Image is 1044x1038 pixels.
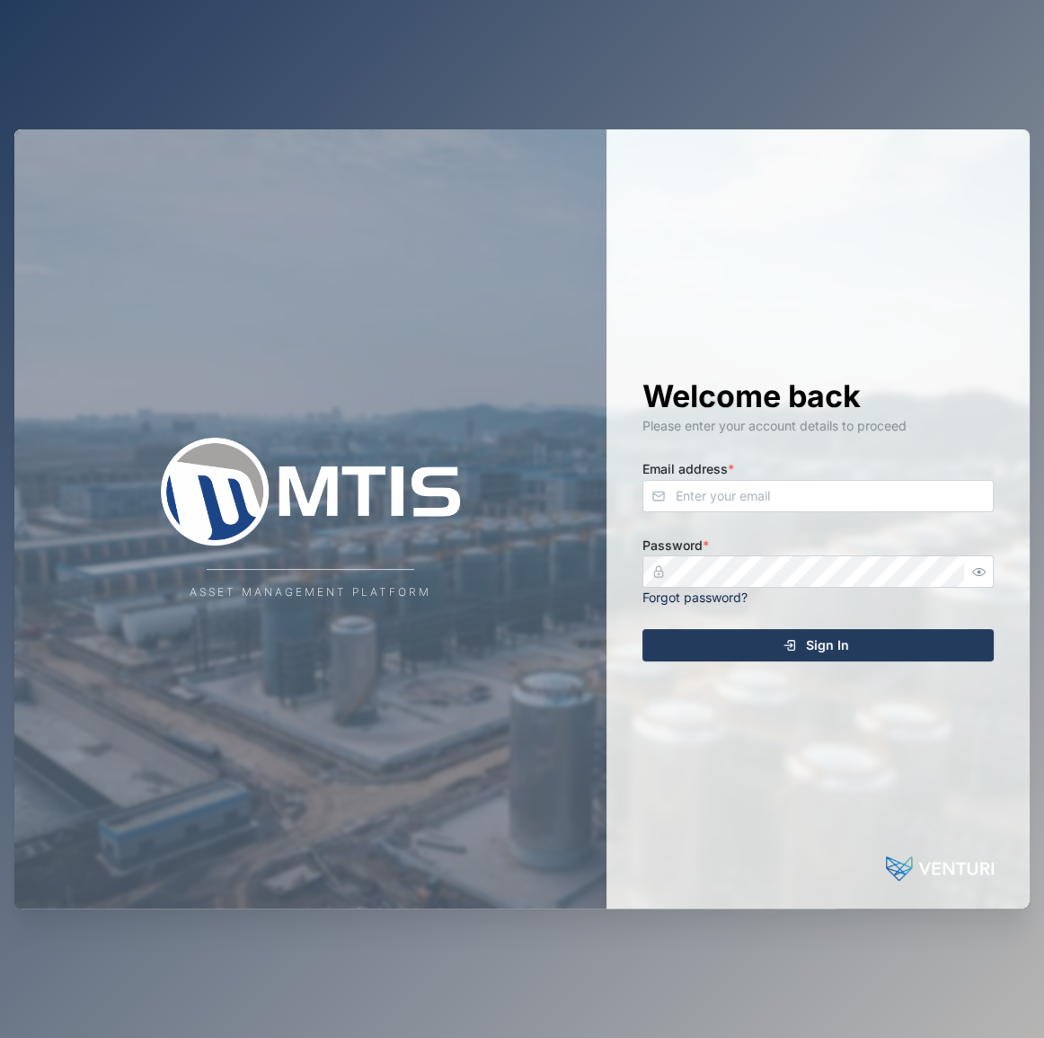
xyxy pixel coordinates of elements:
input: Enter your email [642,480,994,512]
div: Please enter your account details to proceed [642,416,994,436]
img: Powered by: Venturi [886,851,994,887]
a: Forgot password? [642,590,748,605]
h1: Welcome back [642,377,994,416]
label: Email address [642,459,734,479]
img: Company Logo [131,438,491,546]
span: Sign In [806,630,849,661]
label: Password [642,536,709,555]
div: Asset Management Platform [190,584,431,601]
button: Sign In [642,629,994,661]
